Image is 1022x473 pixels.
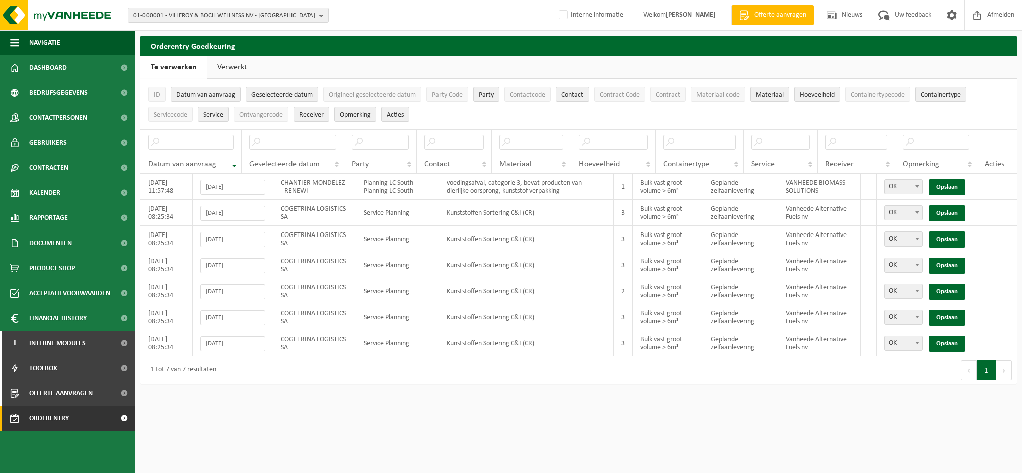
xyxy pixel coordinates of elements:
span: Opmerking [903,160,939,168]
td: Planning LC South Planning LC South [356,174,439,200]
td: 2 [614,278,633,304]
button: ContainertypecodeContainertypecode: Activate to sort [845,87,910,102]
button: ReceiverReceiver: Activate to sort [294,107,329,122]
span: Servicecode [154,111,187,119]
button: 1 [977,360,996,380]
span: Contract Code [600,91,640,99]
span: Contactcode [510,91,545,99]
a: Opslaan [929,205,965,221]
button: OpmerkingOpmerking: Activate to sort [334,107,376,122]
td: Bulk vast groot volume > 6m³ [633,278,703,304]
span: OK [884,284,923,299]
td: COGETRINA LOGISTICS SA [273,330,356,356]
td: Kunststoffen Sortering C&I (CR) [439,278,613,304]
td: COGETRINA LOGISTICS SA [273,226,356,252]
a: Opslaan [929,336,965,352]
button: Contract CodeContract Code: Activate to sort [594,87,645,102]
span: Acties [387,111,404,119]
td: [DATE] 08:25:34 [140,278,193,304]
td: Service Planning [356,252,439,278]
td: 3 [614,226,633,252]
button: OntvangercodeOntvangercode: Activate to sort [234,107,288,122]
a: Opslaan [929,284,965,300]
button: ContactcodeContactcode: Activate to sort [504,87,551,102]
button: IDID: Activate to sort [148,87,166,102]
span: Origineel geselecteerde datum [329,91,416,99]
td: Vanheede Alternative Fuels nv [778,226,861,252]
td: Bulk vast groot volume > 6m³ [633,330,703,356]
td: Kunststoffen Sortering C&I (CR) [439,226,613,252]
td: Vanheede Alternative Fuels nv [778,304,861,330]
button: ContactContact: Activate to sort [556,87,589,102]
td: 3 [614,200,633,226]
td: COGETRINA LOGISTICS SA [273,252,356,278]
td: Bulk vast groot volume > 6m³ [633,226,703,252]
span: Hoeveelheid [579,160,620,168]
td: Service Planning [356,330,439,356]
span: OK [884,258,923,273]
button: 01-000001 - VILLEROY & BOCH WELLNESS NV - [GEOGRAPHIC_DATA] [128,8,329,23]
td: Service Planning [356,278,439,304]
span: ID [154,91,160,99]
td: 3 [614,252,633,278]
span: Toolbox [29,356,57,381]
span: OK [885,284,922,298]
td: [DATE] 08:25:34 [140,330,193,356]
span: Acties [985,160,1004,168]
button: Next [996,360,1012,380]
td: Kunststoffen Sortering C&I (CR) [439,304,613,330]
span: Acceptatievoorwaarden [29,281,110,306]
span: Gebruikers [29,130,67,155]
span: Contracten [29,155,68,180]
span: Navigatie [29,30,60,55]
button: ContainertypeContainertype: Activate to sort [915,87,966,102]
td: [DATE] 08:25:34 [140,252,193,278]
button: ServicecodeServicecode: Activate to sort [148,107,193,122]
span: OK [884,336,923,351]
span: OK [884,310,923,325]
span: Offerte aanvragen [29,381,93,406]
span: OK [885,336,922,350]
button: HoeveelheidHoeveelheid: Activate to sort [794,87,840,102]
span: Financial History [29,306,87,331]
button: Datum van aanvraagDatum van aanvraag: Activate to remove sorting [171,87,241,102]
span: Offerte aanvragen [752,10,809,20]
td: Bulk vast groot volume > 6m³ [633,304,703,330]
span: OK [884,205,923,220]
button: Previous [961,360,977,380]
a: Opslaan [929,310,965,326]
span: Party Code [432,91,463,99]
span: Dashboard [29,55,67,80]
td: Service Planning [356,304,439,330]
button: MateriaalMateriaal: Activate to sort [750,87,789,102]
span: Materiaal [756,91,784,99]
td: CHANTIER MONDELEZ - RENEWI [273,174,356,200]
span: Materiaal [499,160,532,168]
td: [DATE] 08:25:34 [140,200,193,226]
span: Bedrijfsgegevens [29,80,88,105]
span: Datum van aanvraag [148,160,216,168]
span: Containertype [663,160,709,168]
span: Documenten [29,230,72,256]
td: Geplande zelfaanlevering [703,278,778,304]
td: VANHEEDE BIOMASS SOLUTIONS [778,174,861,200]
button: Geselecteerde datumGeselecteerde datum: Activate to sort [246,87,318,102]
span: Product Shop [29,256,75,281]
button: Party CodeParty Code: Activate to sort [426,87,468,102]
td: Service Planning [356,200,439,226]
td: Vanheede Alternative Fuels nv [778,252,861,278]
span: Interne modules [29,331,86,356]
button: Materiaal codeMateriaal code: Activate to sort [691,87,745,102]
td: [DATE] 08:25:34 [140,304,193,330]
span: OK [884,231,923,247]
button: Origineel geselecteerde datumOrigineel geselecteerde datum: Activate to sort [323,87,421,102]
button: ServiceService: Activate to sort [198,107,229,122]
span: OK [885,232,922,246]
td: Geplande zelfaanlevering [703,252,778,278]
span: OK [885,258,922,272]
span: OK [884,179,923,194]
td: Kunststoffen Sortering C&I (CR) [439,200,613,226]
td: 3 [614,330,633,356]
td: Kunststoffen Sortering C&I (CR) [439,330,613,356]
a: Te verwerken [140,56,207,79]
